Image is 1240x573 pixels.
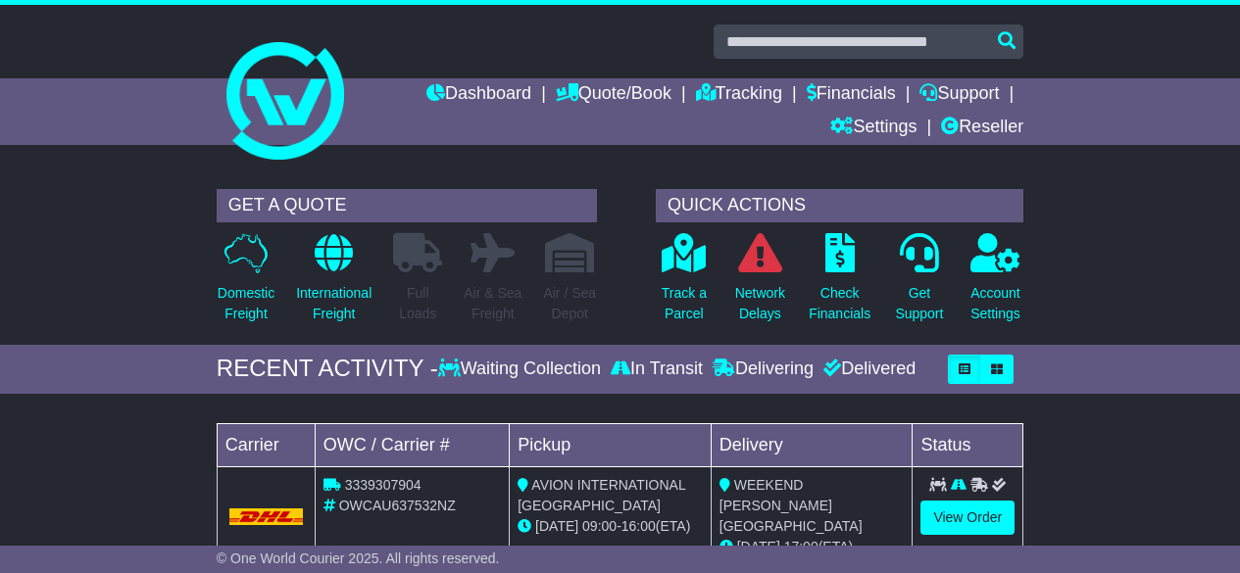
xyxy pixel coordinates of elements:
[217,550,500,566] span: © One World Courier 2025. All rights reserved.
[662,283,707,324] p: Track a Parcel
[217,423,315,466] td: Carrier
[913,423,1023,466] td: Status
[719,477,863,534] span: WEEKEND [PERSON_NAME][GEOGRAPHIC_DATA]
[339,498,456,513] span: OWCAU637532NZ
[919,78,999,112] a: Support
[784,539,818,554] span: 17:00
[218,283,274,324] p: Domestic Freight
[518,477,685,513] span: AVION INTERNATIONAL [GEOGRAPHIC_DATA]
[895,283,943,324] p: Get Support
[818,358,916,380] div: Delivered
[969,232,1021,335] a: AccountSettings
[535,518,578,534] span: [DATE]
[970,283,1020,324] p: Account Settings
[809,283,870,324] p: Check Financials
[661,232,708,335] a: Track aParcel
[808,232,871,335] a: CheckFinancials
[894,232,944,335] a: GetSupport
[229,508,303,524] img: DHL.png
[438,358,606,380] div: Waiting Collection
[426,78,531,112] a: Dashboard
[621,518,656,534] span: 16:00
[345,477,422,493] span: 3339307904
[518,516,703,537] div: - (ETA)
[708,358,818,380] div: Delivering
[296,283,372,324] p: International Freight
[217,355,438,383] div: RECENT ACTIVITY -
[217,189,597,222] div: GET A QUOTE
[656,189,1023,222] div: QUICK ACTIONS
[464,283,521,324] p: Air & Sea Freight
[830,112,917,145] a: Settings
[315,423,509,466] td: OWC / Carrier #
[696,78,782,112] a: Tracking
[582,518,617,534] span: 09:00
[719,537,905,557] div: (ETA)
[735,283,785,324] p: Network Delays
[606,358,708,380] div: In Transit
[510,423,712,466] td: Pickup
[920,501,1015,535] a: View Order
[711,423,913,466] td: Delivery
[543,283,596,324] p: Air / Sea Depot
[556,78,671,112] a: Quote/Book
[295,232,372,335] a: InternationalFreight
[217,232,275,335] a: DomesticFreight
[737,539,780,554] span: [DATE]
[807,78,896,112] a: Financials
[393,283,442,324] p: Full Loads
[941,112,1023,145] a: Reseller
[734,232,786,335] a: NetworkDelays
